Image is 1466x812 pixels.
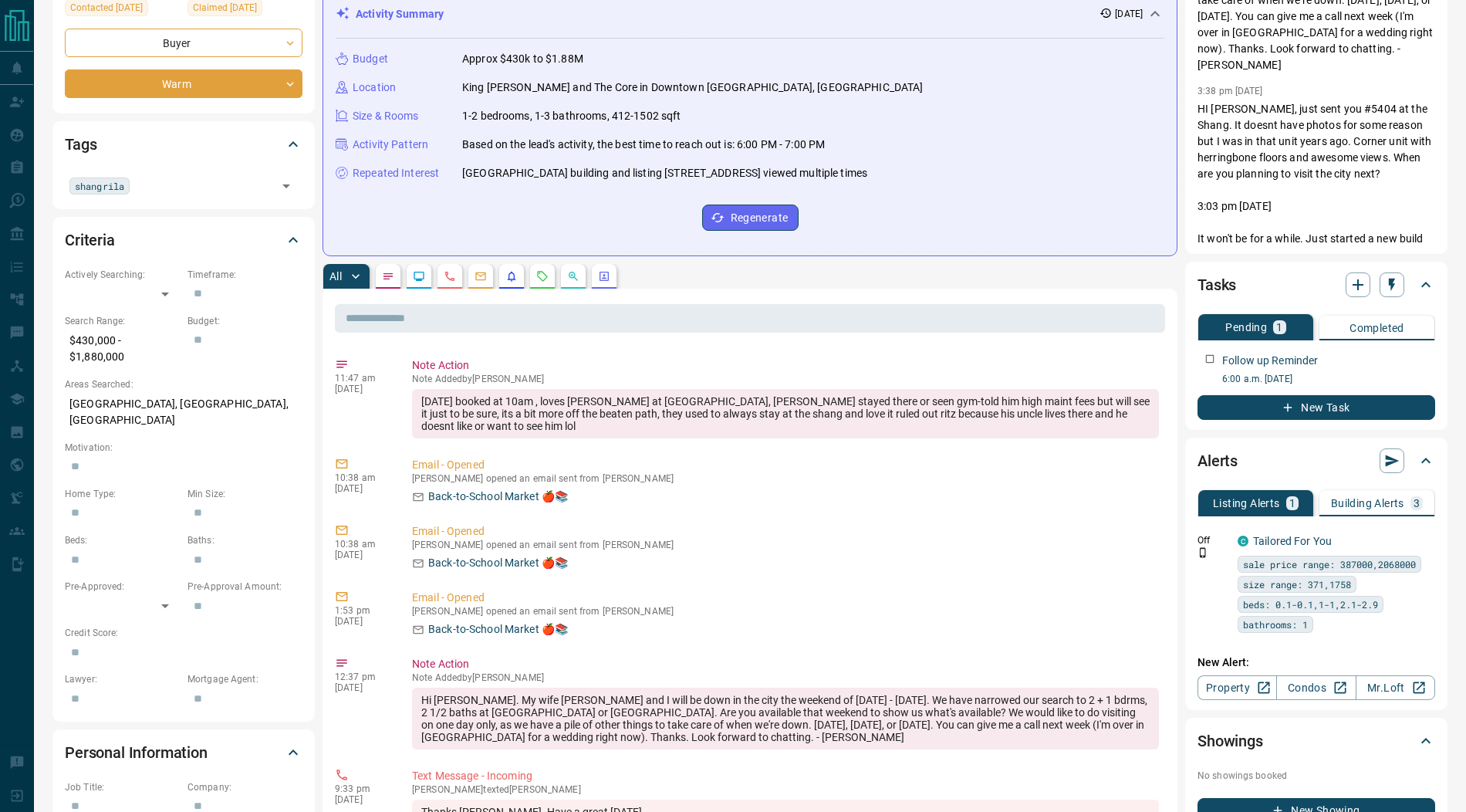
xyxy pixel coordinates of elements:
p: Credit Score: [65,626,302,640]
p: 3:38 pm [DATE] [1197,86,1263,96]
p: [PERSON_NAME] opened an email sent from [PERSON_NAME] [412,606,1159,617]
p: Budget [353,51,388,67]
h2: Alerts [1197,448,1238,473]
svg: Calls [444,270,456,283]
p: Home Type: [65,487,180,501]
a: Mr.Loft [1356,675,1435,700]
p: [DATE] [335,483,389,494]
p: [DATE] [1115,7,1143,21]
p: Search Range: [65,314,180,328]
p: [PERSON_NAME] opened an email sent from [PERSON_NAME] [412,540,1159,550]
p: Back-to-School Market 🍎📚 [428,621,568,638]
svg: Notes [382,270,394,283]
div: Buyer [65,29,302,57]
button: Open [275,175,297,197]
div: Showings [1197,722,1435,760]
a: Property [1197,675,1277,700]
svg: Agent Actions [598,270,610,283]
span: sale price range: 387000,2068000 [1243,557,1416,572]
p: 1 [1289,498,1295,509]
p: 1-2 bedrooms, 1-3 bathrooms, 412-1502 sqft [462,108,681,124]
p: Beds: [65,533,180,547]
p: Listing Alerts [1213,498,1280,509]
span: bathrooms: 1 [1243,617,1308,632]
p: 6:00 a.m. [DATE] [1222,372,1435,386]
p: 12:37 pm [335,672,389,682]
p: Note Added by [PERSON_NAME] [412,374,1159,384]
div: Warm [65,69,302,98]
p: [PERSON_NAME] opened an email sent from [PERSON_NAME] [412,473,1159,484]
h2: Tasks [1197,272,1236,297]
p: [DATE] [335,384,389,394]
p: Building Alerts [1331,498,1404,509]
p: Approx $430k to $1.88M [462,51,583,67]
p: Back-to-School Market 🍎📚 [428,555,568,571]
p: $430,000 - $1,880,000 [65,328,180,370]
p: Timeframe: [187,268,302,282]
p: New Alert: [1197,655,1435,671]
p: Note Action [412,357,1159,374]
svg: Emails [475,270,487,283]
span: size range: 371,1758 [1243,577,1351,592]
span: shangrila [75,178,124,194]
p: All [329,271,342,282]
p: Mortgage Agent: [187,672,302,686]
p: Based on the lead's activity, the best time to reach out is: 6:00 PM - 7:00 PM [462,137,825,153]
p: 9:33 pm [335,783,389,794]
p: 1:53 pm [335,605,389,616]
p: Lawyer: [65,672,180,686]
div: Hi [PERSON_NAME]. My wife [PERSON_NAME] and I will be down in the city the weekend of [DATE] - [D... [412,688,1159,749]
p: [DATE] [335,550,389,560]
svg: Lead Browsing Activity [413,270,425,283]
p: Motivation: [65,441,302,455]
svg: Requests [536,270,549,283]
p: [GEOGRAPHIC_DATA] building and listing [STREET_ADDRESS] viewed multiple times [462,165,867,181]
div: Alerts [1197,442,1435,479]
button: Regenerate [702,205,799,231]
p: [GEOGRAPHIC_DATA], [GEOGRAPHIC_DATA], [GEOGRAPHIC_DATA] [65,391,302,433]
p: Off [1197,533,1228,547]
h2: Showings [1197,729,1263,753]
p: Size & Rooms [353,108,419,124]
h2: Tags [65,132,96,157]
p: Note Added by [PERSON_NAME] [412,672,1159,683]
div: Tasks [1197,266,1435,303]
p: Repeated Interest [353,165,439,181]
div: Tags [65,126,302,163]
p: [DATE] [335,794,389,805]
a: Tailored For You [1253,535,1332,547]
p: Activity Summary [356,6,444,22]
p: Email - Opened [412,523,1159,540]
p: [DATE] [335,616,389,627]
svg: Push Notification Only [1197,547,1208,558]
p: Pre-Approved: [65,580,180,594]
p: 1 [1276,322,1282,333]
p: 11:47 am [335,373,389,384]
p: Areas Searched: [65,377,302,391]
p: [PERSON_NAME] texted [PERSON_NAME] [412,784,1159,795]
a: Condos [1276,675,1356,700]
button: New Task [1197,395,1435,420]
svg: Opportunities [567,270,579,283]
p: Job Title: [65,780,180,794]
span: beds: 0.1-0.1,1-1,2.1-2.9 [1243,597,1378,612]
p: No showings booked [1197,769,1435,783]
p: Pre-Approval Amount: [187,580,302,594]
p: Pending [1225,322,1267,333]
p: Completed [1349,323,1404,333]
div: condos.ca [1238,536,1248,546]
h2: Personal Information [65,740,208,765]
p: Email - Opened [412,590,1159,606]
p: Back-to-School Market 🍎📚 [428,489,568,505]
p: Note Action [412,656,1159,672]
p: 10:38 am [335,539,389,550]
p: Location [353,80,396,96]
p: Min Size: [187,487,302,501]
p: Email - Opened [412,457,1159,473]
p: King [PERSON_NAME] and The Core in Downtown [GEOGRAPHIC_DATA], [GEOGRAPHIC_DATA] [462,80,924,96]
p: Activity Pattern [353,137,428,153]
p: 10:38 am [335,472,389,483]
div: [DATE] booked at 10am , loves [PERSON_NAME] at [GEOGRAPHIC_DATA], [PERSON_NAME] stayed there or s... [412,389,1159,438]
p: Text Message - Incoming [412,768,1159,784]
p: 3 [1414,498,1420,509]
